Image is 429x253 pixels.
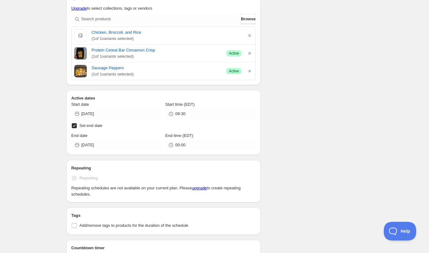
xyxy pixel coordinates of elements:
[71,95,256,101] h2: Active dates
[71,165,256,171] h2: Repeating
[71,185,256,197] p: Repeating schedules are not available on your current plan. Please to create repeating schedules.
[81,14,240,24] input: Search products
[80,223,188,228] span: Add/remove tags to products for the duration of the schedule
[71,212,256,219] h2: Tags
[71,102,89,107] span: Start date
[71,133,88,138] span: End date
[71,6,87,11] a: Upgrade
[92,71,222,77] span: ( 1 of 1 variants selected)
[71,245,256,251] h2: Countdown timer
[229,51,239,56] span: Active
[192,186,207,190] a: upgrade
[92,29,237,36] a: Chicken, Broccoli, and Rice
[241,16,256,22] span: Browse
[241,14,256,24] button: Browse
[92,65,222,71] a: Sausage Peppers
[92,36,237,42] span: ( 1 of 1 variants selected)
[165,133,193,138] span: End time (EDT)
[92,53,222,60] span: ( 1 of 1 variants selected)
[80,123,103,128] span: Set end date
[80,176,98,180] span: Repeating
[165,102,195,107] span: Start time (EDT)
[384,222,417,241] iframe: Toggle Customer Support
[92,47,222,53] a: Protein Cereal Bar Cinnamon Crisp
[229,69,239,74] span: Active
[71,5,256,12] p: to select collections, tags or vendors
